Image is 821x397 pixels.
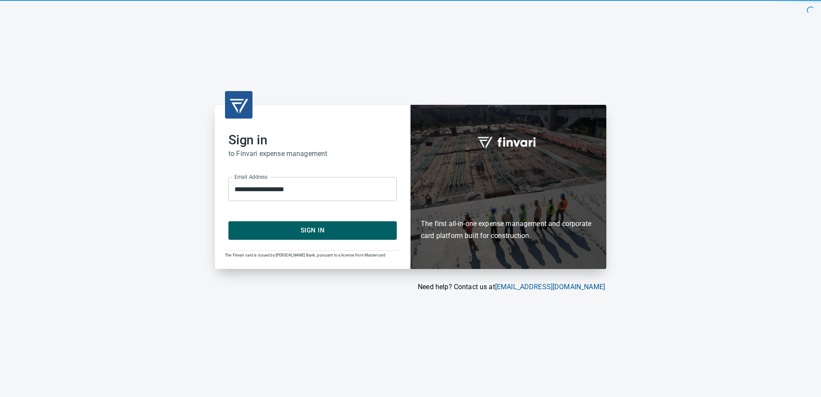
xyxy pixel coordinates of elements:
div: Finvari [410,105,606,269]
span: The Finvari card is issued by [PERSON_NAME] Bank, pursuant to a license from Mastercard [225,253,385,257]
span: Sign In [238,225,387,236]
img: fullword_logo_white.png [476,132,541,152]
p: Need help? Contact us at [215,282,605,292]
h6: to Finvari expense management [228,148,397,160]
img: transparent_logo.png [228,95,249,115]
button: Sign In [228,221,397,239]
h2: Sign in [228,132,397,148]
a: [EMAIL_ADDRESS][DOMAIN_NAME] [495,283,605,291]
h6: The first all-in-one expense management and corporate card platform built for construction. [421,168,596,242]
